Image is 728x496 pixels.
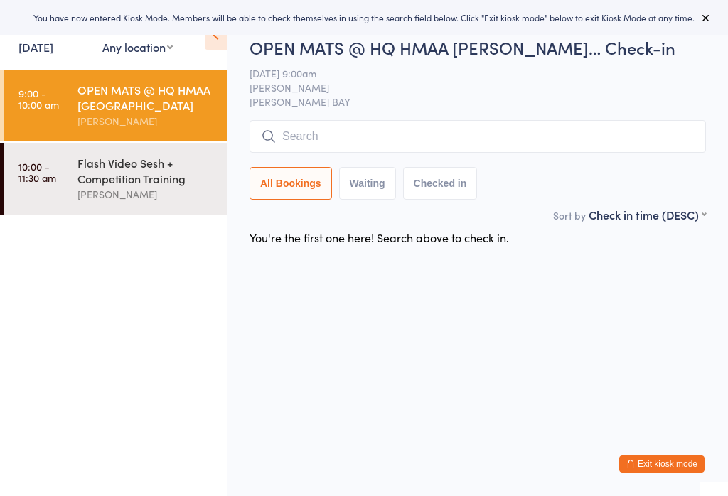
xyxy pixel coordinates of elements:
div: [PERSON_NAME] [77,186,215,203]
div: You're the first one here! Search above to check in. [250,230,509,245]
span: [PERSON_NAME] [250,80,684,95]
span: [PERSON_NAME] BAY [250,95,706,109]
label: Sort by [553,208,586,222]
a: 9:00 -10:00 amOPEN MATS @ HQ HMAA [GEOGRAPHIC_DATA][PERSON_NAME] [4,70,227,141]
h2: OPEN MATS @ HQ HMAA [PERSON_NAME]… Check-in [250,36,706,59]
a: 10:00 -11:30 amFlash Video Sesh + Competition Training[PERSON_NAME] [4,143,227,215]
div: You have now entered Kiosk Mode. Members will be able to check themselves in using the search fie... [23,11,705,23]
div: Check in time (DESC) [589,207,706,222]
a: [DATE] [18,39,53,55]
button: Waiting [339,167,396,200]
input: Search [250,120,706,153]
div: Flash Video Sesh + Competition Training [77,155,215,186]
button: Checked in [403,167,478,200]
span: [DATE] 9:00am [250,66,684,80]
button: Exit kiosk mode [619,455,705,473]
button: All Bookings [250,167,332,200]
time: 10:00 - 11:30 am [18,161,56,183]
div: OPEN MATS @ HQ HMAA [GEOGRAPHIC_DATA] [77,82,215,113]
div: [PERSON_NAME] [77,113,215,129]
time: 9:00 - 10:00 am [18,87,59,110]
div: Any location [102,39,173,55]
